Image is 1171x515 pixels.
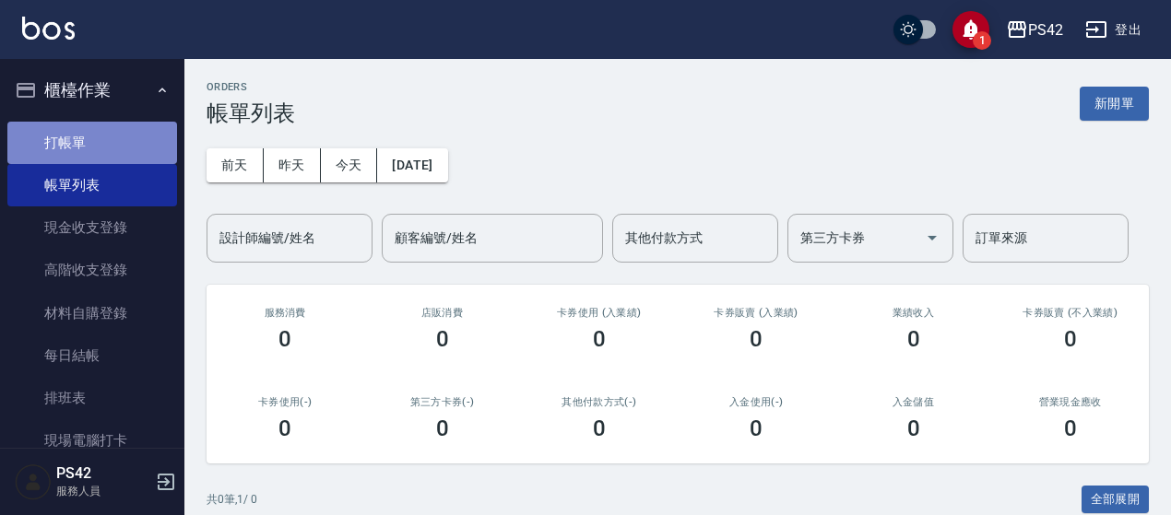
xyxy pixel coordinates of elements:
[7,164,177,206] a: 帳單列表
[1080,87,1149,121] button: 新開單
[207,491,257,508] p: 共 0 筆, 1 / 0
[750,416,763,441] h3: 0
[952,11,989,48] button: save
[385,396,498,408] h2: 第三方卡券(-)
[7,377,177,419] a: 排班表
[1014,396,1127,408] h2: 營業現金應收
[207,148,264,182] button: 前天
[1078,13,1149,47] button: 登出
[56,464,150,483] h5: PS42
[543,307,656,319] h2: 卡券使用 (入業績)
[543,396,656,408] h2: 其他付款方式(-)
[973,31,991,50] span: 1
[1064,326,1077,352] h3: 0
[1014,307,1127,319] h2: 卡券販賣 (不入業績)
[1064,416,1077,441] h3: 0
[999,11,1070,49] button: PS42
[278,416,291,441] h3: 0
[7,334,177,377] a: 每日結帳
[700,307,812,319] h2: 卡券販賣 (入業績)
[907,416,920,441] h3: 0
[207,100,295,126] h3: 帳單列表
[207,81,295,93] h2: ORDERS
[321,148,378,182] button: 今天
[1028,18,1063,41] div: PS42
[22,17,75,40] img: Logo
[229,307,341,319] h3: 服務消費
[700,396,812,408] h2: 入金使用(-)
[7,249,177,291] a: 高階收支登錄
[593,326,606,352] h3: 0
[917,223,947,252] button: Open
[56,483,150,499] p: 服務人員
[436,326,449,352] h3: 0
[7,292,177,334] a: 材料自購登錄
[377,148,447,182] button: [DATE]
[278,326,291,352] h3: 0
[7,419,177,462] a: 現場電腦打卡
[750,326,763,352] h3: 0
[7,66,177,114] button: 櫃檯作業
[385,307,498,319] h2: 店販消費
[1082,486,1150,514] button: 全部展開
[436,416,449,441] h3: 0
[15,463,52,500] img: Person
[7,122,177,164] a: 打帳單
[264,148,321,182] button: 昨天
[593,416,606,441] h3: 0
[857,396,969,408] h2: 入金儲值
[229,396,341,408] h2: 卡券使用(-)
[907,326,920,352] h3: 0
[7,206,177,249] a: 現金收支登錄
[1080,94,1149,111] a: 新開單
[857,307,969,319] h2: 業績收入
